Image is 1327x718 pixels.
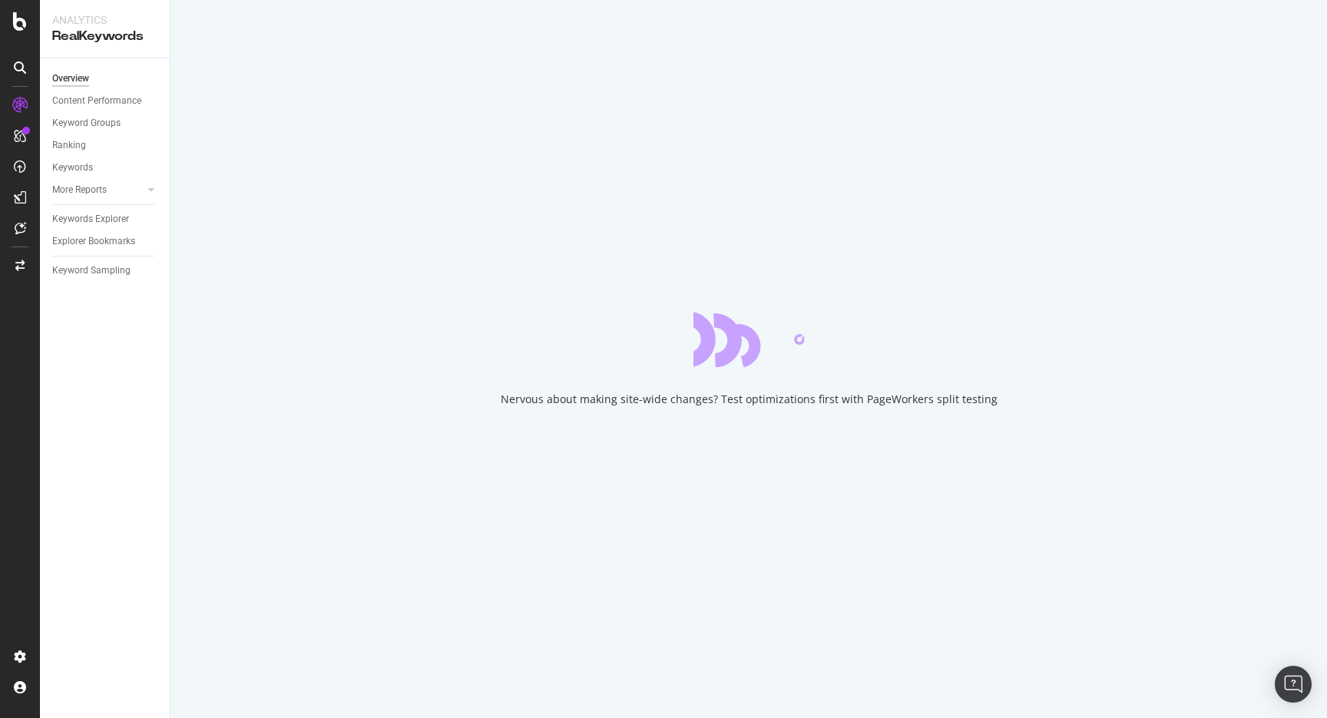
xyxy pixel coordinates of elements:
[52,233,159,250] a: Explorer Bookmarks
[52,263,159,279] a: Keyword Sampling
[52,263,131,279] div: Keyword Sampling
[501,392,998,407] div: Nervous about making site-wide changes? Test optimizations first with PageWorkers split testing
[52,182,107,198] div: More Reports
[52,71,89,87] div: Overview
[52,115,121,131] div: Keyword Groups
[52,211,159,227] a: Keywords Explorer
[52,137,159,154] a: Ranking
[693,312,804,367] div: animation
[52,28,157,45] div: RealKeywords
[52,211,129,227] div: Keywords Explorer
[52,137,86,154] div: Ranking
[52,12,157,28] div: Analytics
[52,182,144,198] a: More Reports
[52,93,159,109] a: Content Performance
[52,233,135,250] div: Explorer Bookmarks
[52,93,141,109] div: Content Performance
[52,71,159,87] a: Overview
[1275,666,1312,703] div: Open Intercom Messenger
[52,160,159,176] a: Keywords
[52,160,93,176] div: Keywords
[52,115,159,131] a: Keyword Groups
